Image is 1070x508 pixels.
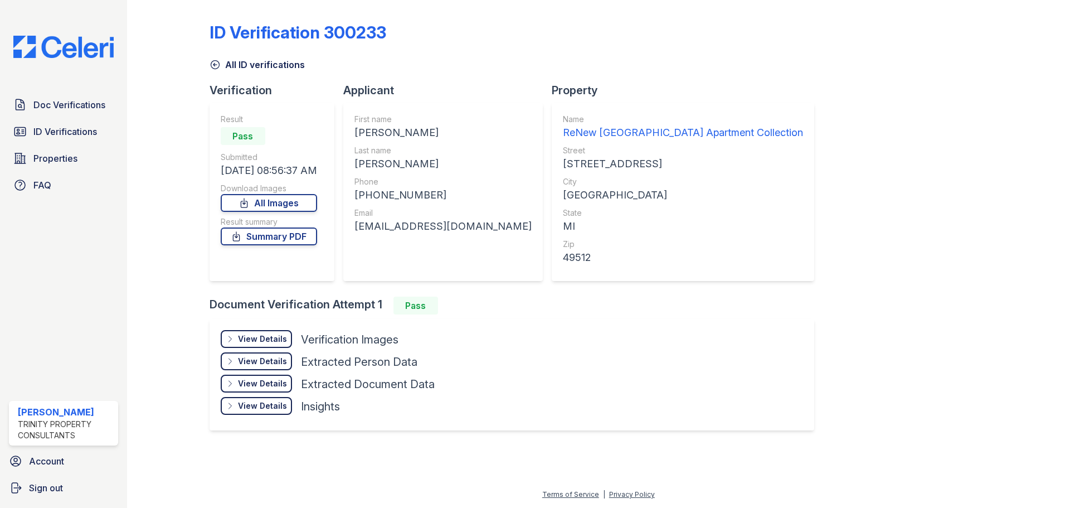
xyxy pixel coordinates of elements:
[563,239,803,250] div: Zip
[221,216,317,228] div: Result summary
[33,98,105,112] span: Doc Verifications
[301,399,340,414] div: Insights
[29,454,64,468] span: Account
[354,219,532,234] div: [EMAIL_ADDRESS][DOMAIN_NAME]
[354,207,532,219] div: Email
[354,114,532,125] div: First name
[301,332,398,347] div: Verification Images
[301,354,417,370] div: Extracted Person Data
[4,36,123,58] img: CE_Logo_Blue-a8612792a0a2168367f1c8372b55b34899dd931a85d93a1a3d3e32e68fde9ad4.png
[354,125,532,141] div: [PERSON_NAME]
[343,83,552,98] div: Applicant
[238,378,287,389] div: View Details
[221,163,317,178] div: [DATE] 08:56:37 AM
[563,250,803,265] div: 49512
[563,145,803,156] div: Street
[33,178,51,192] span: FAQ
[18,405,114,419] div: [PERSON_NAME]
[33,125,97,138] span: ID Verifications
[4,450,123,472] a: Account
[301,376,435,392] div: Extracted Document Data
[393,297,438,315] div: Pass
[563,187,803,203] div: [GEOGRAPHIC_DATA]
[221,152,317,163] div: Submitted
[563,114,803,125] div: Name
[33,152,77,165] span: Properties
[238,356,287,367] div: View Details
[9,174,118,196] a: FAQ
[210,58,305,71] a: All ID verifications
[29,481,63,495] span: Sign out
[221,183,317,194] div: Download Images
[238,400,287,412] div: View Details
[563,207,803,219] div: State
[221,228,317,245] a: Summary PDF
[563,176,803,187] div: City
[238,333,287,345] div: View Details
[563,219,803,234] div: MI
[9,147,118,170] a: Properties
[542,490,599,499] a: Terms of Service
[354,145,532,156] div: Last name
[609,490,655,499] a: Privacy Policy
[563,156,803,172] div: [STREET_ADDRESS]
[9,120,118,143] a: ID Verifications
[563,125,803,141] div: ReNew [GEOGRAPHIC_DATA] Apartment Collection
[552,83,823,98] div: Property
[221,127,265,145] div: Pass
[210,297,823,315] div: Document Verification Attempt 1
[9,94,118,116] a: Doc Verifications
[354,176,532,187] div: Phone
[18,419,114,441] div: Trinity Property Consultants
[563,114,803,141] a: Name ReNew [GEOGRAPHIC_DATA] Apartment Collection
[221,194,317,212] a: All Images
[210,22,386,42] div: ID Verification 300233
[354,156,532,172] div: [PERSON_NAME]
[354,187,532,203] div: [PHONE_NUMBER]
[4,477,123,499] a: Sign out
[603,490,605,499] div: |
[210,83,343,98] div: Verification
[221,114,317,125] div: Result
